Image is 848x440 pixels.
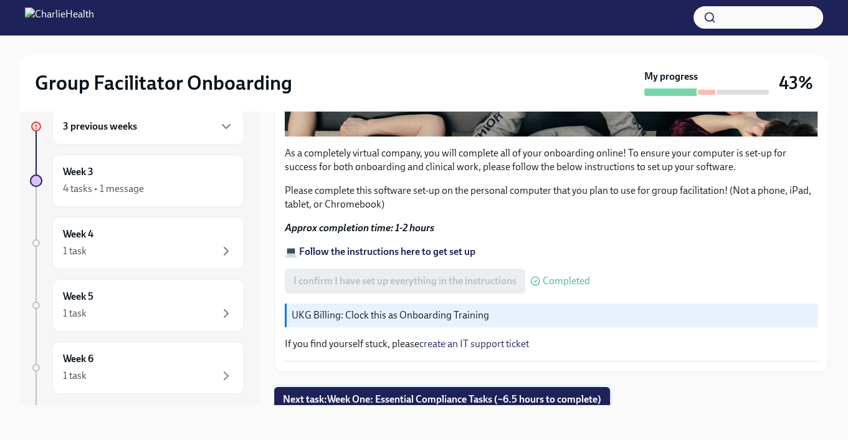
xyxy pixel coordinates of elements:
[121,404,153,416] strong: [DATE]
[63,290,93,304] h6: Week 5
[35,70,292,95] h2: Group Facilitator Onboarding
[285,222,434,234] strong: Approx completion time: 1-2 hours
[63,244,87,258] div: 1 task
[543,276,590,286] span: Completed
[644,70,698,84] strong: My progress
[63,182,144,196] div: 4 tasks • 1 message
[285,146,817,174] p: As a completely virtual company, you will complete all of your onboarding online! To ensure your ...
[30,155,244,207] a: Week 34 tasks • 1 message
[30,217,244,269] a: Week 41 task
[274,387,610,412] button: Next task:Week One: Essential Compliance Tasks (~6.5 hours to complete)
[63,307,87,320] div: 1 task
[25,7,94,27] img: CharlieHealth
[779,72,813,94] h3: 43%
[285,246,475,257] a: 💻 Follow the instructions here to get set up
[30,279,244,332] a: Week 51 task
[285,184,817,211] p: Please complete this software set-up on the personal computer that you plan to use for group faci...
[52,108,244,145] div: 3 previous weeks
[419,338,529,350] a: create an IT support ticket
[63,369,87,383] div: 1 task
[285,337,817,351] p: If you find yourself stuck, please
[292,308,812,322] p: UKG Billing: Clock this as Onboarding Training
[63,165,93,179] h6: Week 3
[63,120,137,133] h6: 3 previous weeks
[52,404,153,416] span: Experience ends
[63,227,93,241] h6: Week 4
[63,352,93,366] h6: Week 6
[283,393,601,406] span: Next task : Week One: Essential Compliance Tasks (~6.5 hours to complete)
[30,342,244,394] a: Week 61 task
